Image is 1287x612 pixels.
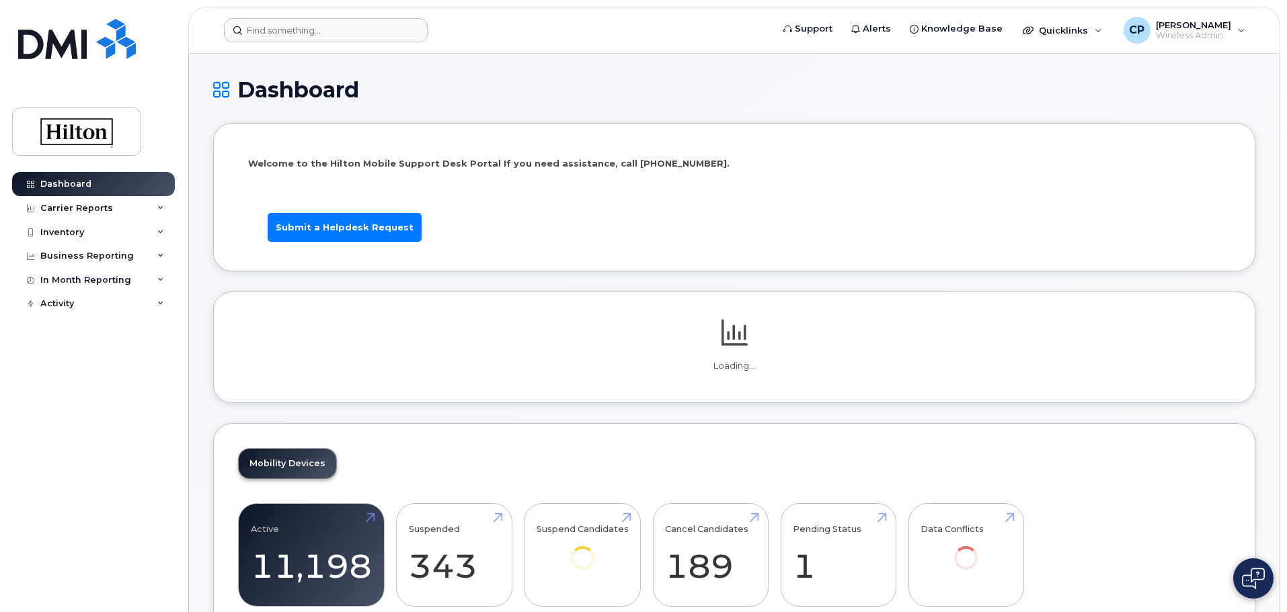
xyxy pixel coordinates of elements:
a: Mobility Devices [239,449,336,478]
a: Pending Status 1 [793,511,884,599]
a: Cancel Candidates 189 [665,511,756,599]
a: Data Conflicts [921,511,1011,588]
a: Suspend Candidates [537,511,629,588]
h1: Dashboard [213,78,1255,101]
a: Submit a Helpdesk Request [268,213,422,242]
a: Active 11,198 [251,511,372,599]
a: Suspended 343 [409,511,500,599]
p: Welcome to the Hilton Mobile Support Desk Portal If you need assistance, call [PHONE_NUMBER]. [248,157,1220,170]
p: Loading... [238,360,1231,372]
img: Open chat [1242,568,1265,589]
